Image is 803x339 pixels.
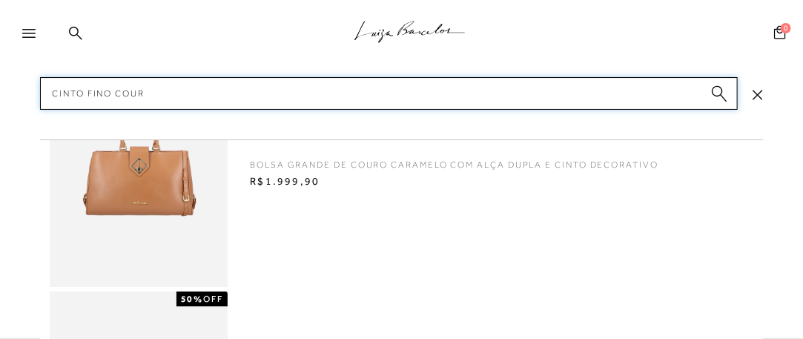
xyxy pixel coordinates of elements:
[181,294,204,304] strong: 50%
[239,171,750,193] span: R$1.999,90
[239,148,750,171] span: BOLSA GRANDE DE COURO CARAMELO COM ALÇA DUPLA E CINTO DECORATIVO
[770,24,790,45] button: 0
[781,23,791,33] span: 0
[42,53,765,287] a: BOLSA GRANDE DE COURO CARAMELO COM ALÇA DUPLA E CINTO DECORATIVO BOLSA GRANDE DE COURO CARAMELO C...
[40,77,738,110] input: Buscar.
[50,53,228,287] img: BOLSA GRANDE DE COURO CARAMELO COM ALÇA DUPLA E CINTO DECORATIVO
[203,294,223,304] span: OFF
